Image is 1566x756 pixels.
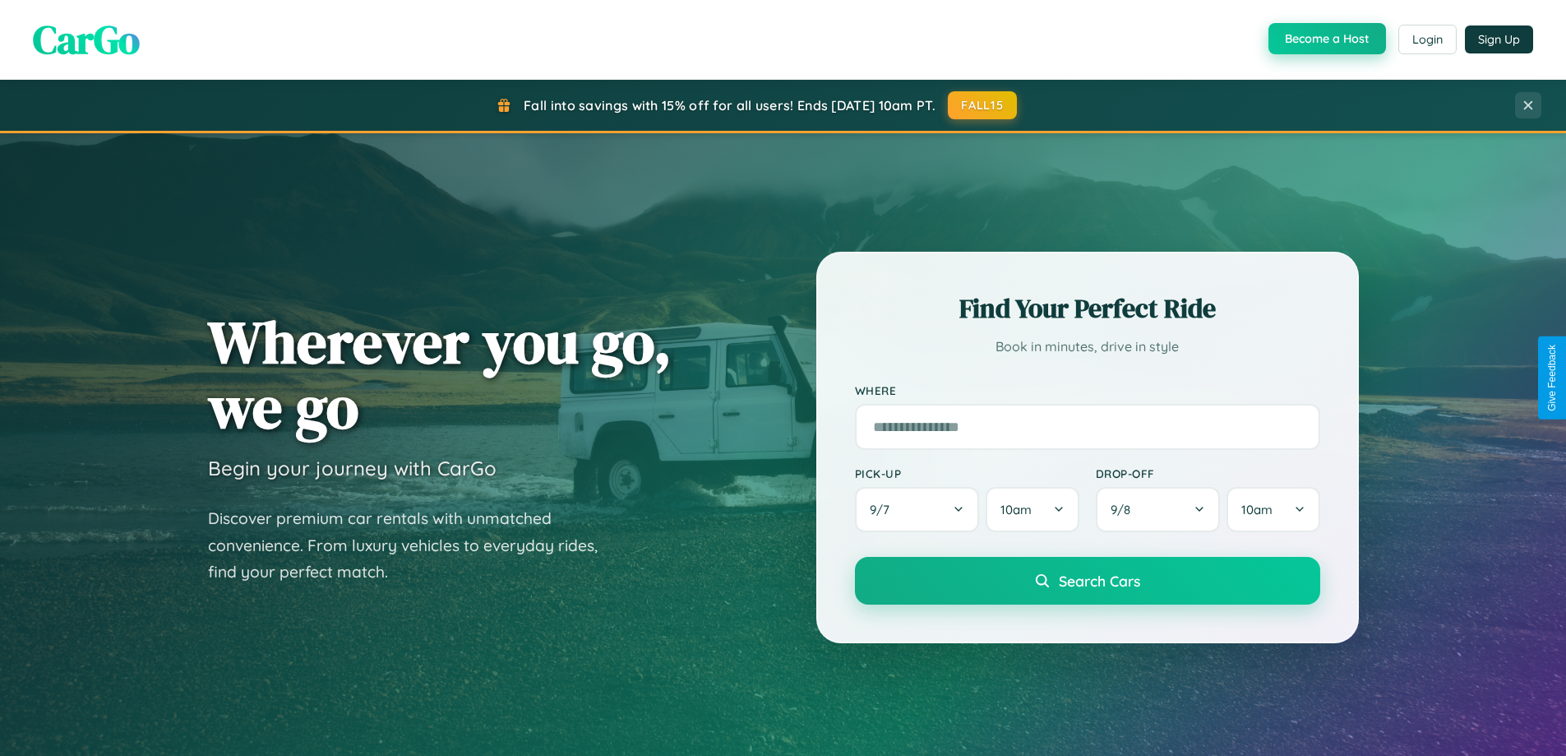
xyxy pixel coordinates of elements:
[855,335,1320,359] p: Book in minutes, drive in style
[855,487,980,532] button: 9/7
[855,290,1320,327] h2: Find Your Perfect Ride
[208,456,497,480] h3: Begin your journey with CarGo
[1096,466,1320,480] label: Drop-off
[33,12,140,67] span: CarGo
[1000,502,1032,517] span: 10am
[948,91,1017,119] button: FALL15
[1546,345,1558,411] div: Give Feedback
[855,466,1079,480] label: Pick-up
[1241,502,1273,517] span: 10am
[870,502,898,517] span: 9 / 7
[1398,25,1457,54] button: Login
[524,97,935,114] span: Fall into savings with 15% off for all users! Ends [DATE] 10am PT.
[208,505,619,586] p: Discover premium car rentals with unmatched convenience. From luxury vehicles to everyday rides, ...
[1096,487,1221,532] button: 9/8
[1059,572,1140,590] span: Search Cars
[1465,26,1533,53] button: Sign Up
[855,557,1320,605] button: Search Cars
[1111,502,1139,517] span: 9 / 8
[1226,487,1319,532] button: 10am
[1268,23,1386,54] button: Become a Host
[855,383,1320,397] label: Where
[986,487,1079,532] button: 10am
[208,309,672,439] h1: Wherever you go, we go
